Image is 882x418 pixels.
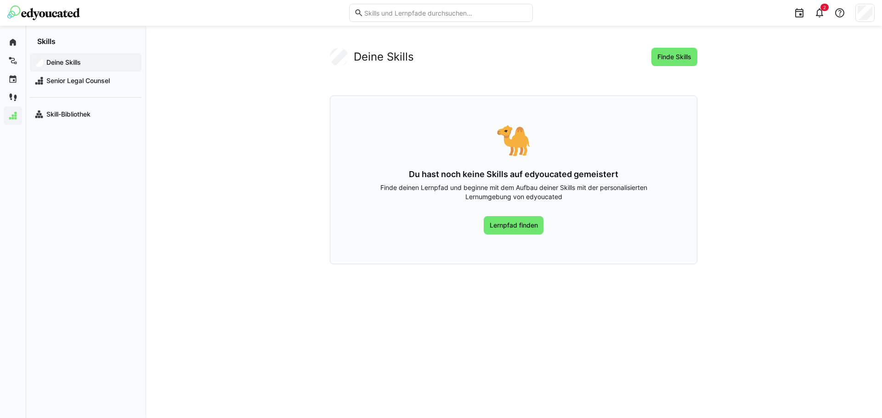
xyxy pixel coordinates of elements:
[360,183,667,201] p: Finde deinen Lernpfad und beginne mit dem Aufbau deiner Skills mit der personalisierten Lernumgeb...
[651,48,697,66] button: Finde Skills
[360,125,667,155] div: 🐪
[823,5,826,10] span: 2
[360,169,667,179] h3: Du hast noch keine Skills auf edyoucated gemeistert
[484,216,544,234] a: Lernpfad finden
[354,50,414,64] h2: Deine Skills
[45,76,137,85] span: Senior Legal Counsel
[363,9,528,17] input: Skills und Lernpfade durchsuchen…
[656,52,693,61] span: Finde Skills
[488,221,539,230] span: Lernpfad finden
